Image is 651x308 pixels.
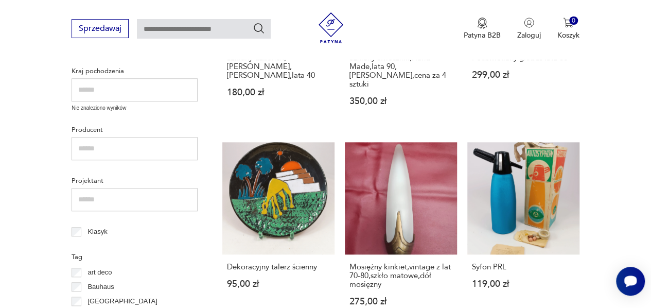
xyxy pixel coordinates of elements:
[524,18,534,28] img: Ikonka użytkownika
[72,175,198,186] p: Projektant
[87,296,157,307] p: [GEOGRAPHIC_DATA]
[349,54,452,89] h3: Szklany świecznik,Hand Made,lata 90,[PERSON_NAME],cena za 4 sztuki
[464,18,501,40] a: Ikona medaluPatyna B2B
[349,97,452,106] p: 350,00 zł
[477,18,487,29] img: Ikona medalu
[616,267,645,296] iframe: Smartsupp widget button
[472,280,575,288] p: 119,00 zł
[227,263,330,271] h3: Dekoracyjny talerz ścienny
[349,263,452,289] h3: Mosiężny kinkiet,vintage z lat 70-80,szkło matowe,dół mosiężny
[72,251,198,263] p: Tag
[472,71,575,79] p: 299,00 zł
[72,104,198,112] p: Nie znaleziono wyników
[557,18,579,40] button: 0Koszyk
[87,267,112,278] p: art deco
[517,30,541,40] p: Zaloguj
[72,26,129,33] a: Sprzedawaj
[517,18,541,40] button: Zaloguj
[72,65,198,77] p: Kraj pochodzenia
[349,297,452,306] p: 275,00 zł
[227,280,330,288] p: 95,00 zł
[72,124,198,135] p: Producent
[315,12,346,43] img: Patyna - sklep z meblami i dekoracjami vintage
[472,54,575,62] h3: Podświetlany globus lata 80
[227,54,330,80] h3: Szklany dzbanek,[PERSON_NAME],[PERSON_NAME],lata 40
[87,281,114,293] p: Bauhaus
[464,18,501,40] button: Patyna B2B
[563,18,573,28] img: Ikona koszyka
[253,22,265,35] button: Szukaj
[557,30,579,40] p: Koszyk
[87,226,107,237] p: Klasyk
[472,263,575,271] h3: Syfon PRL
[464,30,501,40] p: Patyna B2B
[569,16,578,25] div: 0
[227,88,330,97] p: 180,00 zł
[72,19,129,38] button: Sprzedawaj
